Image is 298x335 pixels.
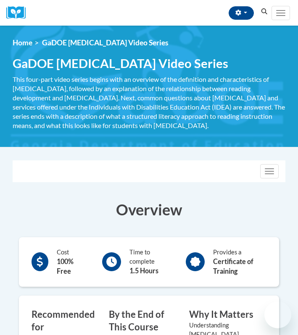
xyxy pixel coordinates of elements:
[42,38,169,47] span: GaDOE [MEDICAL_DATA] Video Series
[229,6,254,20] button: Account Settings
[129,248,166,276] div: Time to complete
[213,257,253,275] b: Certificate of Training
[264,301,291,328] iframe: Button to launch messaging window
[13,75,285,130] div: This four-part video series begins with an overview of the definition and characteristics of [MED...
[6,6,32,19] img: Logo brand
[13,56,228,71] span: GaDOE [MEDICAL_DATA] Video Series
[32,308,96,334] h3: Recommended for
[57,248,83,276] div: Cost
[213,248,266,276] div: Provides a
[129,267,158,275] b: 1.5 Hours
[13,199,285,220] h3: Overview
[57,257,74,275] b: 100% Free
[258,7,271,17] button: Search
[6,6,32,19] a: Cox Campus
[189,308,254,321] h3: Why It Matters
[13,38,32,47] a: Home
